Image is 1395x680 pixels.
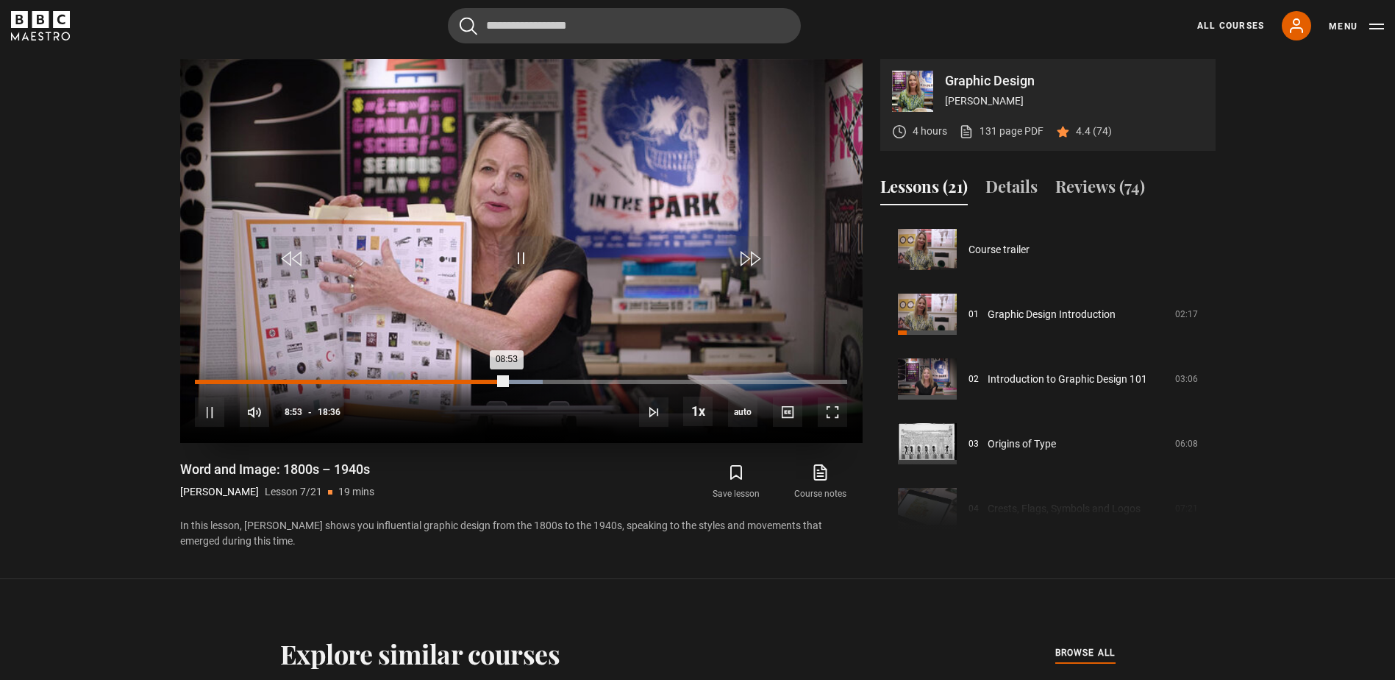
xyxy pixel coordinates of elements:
[728,397,757,427] div: Current quality: 720p
[285,399,302,425] span: 8:53
[1329,19,1384,34] button: Toggle navigation
[448,8,801,43] input: Search
[180,461,374,478] h1: Word and Image: 1800s – 1940s
[968,242,1030,258] a: Course trailer
[945,93,1204,109] p: [PERSON_NAME]
[195,397,224,427] button: Pause
[880,174,968,205] button: Lessons (21)
[180,59,863,443] video-js: Video Player
[318,399,340,425] span: 18:36
[778,461,862,503] a: Course notes
[338,484,374,500] p: 19 mins
[773,397,802,427] button: Captions
[1197,19,1264,32] a: All Courses
[1055,645,1116,662] a: browse all
[1055,174,1145,205] button: Reviews (74)
[988,436,1056,452] a: Origins of Type
[1055,645,1116,660] span: browse all
[180,484,259,500] p: [PERSON_NAME]
[195,380,846,384] div: Progress Bar
[460,17,477,35] button: Submit the search query
[945,74,1204,88] p: Graphic Design
[818,397,847,427] button: Fullscreen
[913,124,947,139] p: 4 hours
[180,518,863,549] p: In this lesson, [PERSON_NAME] shows you influential graphic design from the 1800s to the 1940s, s...
[683,397,713,426] button: Playback Rate
[1076,124,1112,139] p: 4.4 (74)
[988,372,1147,387] a: Introduction to Graphic Design 101
[959,124,1043,139] a: 131 page PDF
[728,397,757,427] span: auto
[988,307,1116,322] a: Graphic Design Introduction
[11,11,70,40] svg: BBC Maestro
[240,397,269,427] button: Mute
[694,461,778,503] button: Save lesson
[308,407,312,417] span: -
[265,484,322,500] p: Lesson 7/21
[639,397,668,427] button: Next Lesson
[985,174,1038,205] button: Details
[280,638,560,669] h2: Explore similar courses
